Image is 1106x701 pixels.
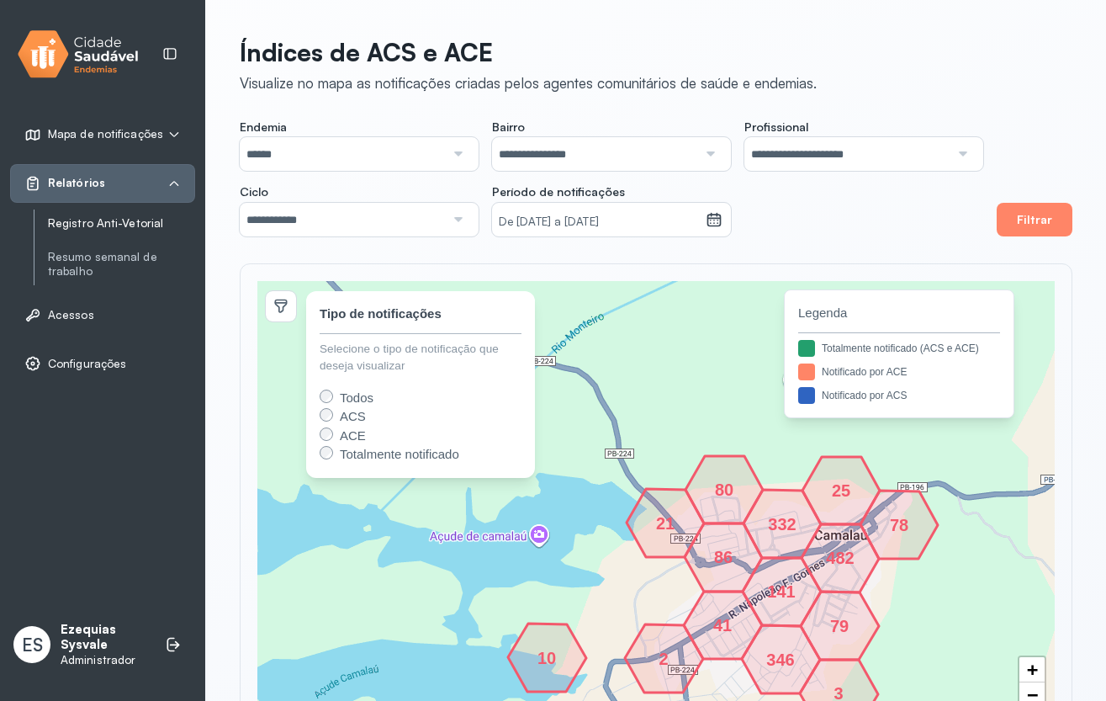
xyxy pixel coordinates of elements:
div: Notificado por ACS [822,388,907,403]
p: Índices de ACS e ACE [240,37,817,67]
div: 41 [717,620,728,630]
span: Configurações [48,357,126,371]
span: ES [22,634,43,656]
a: Resumo semanal de trabalho [48,247,195,282]
div: 79 [834,621,844,631]
div: 346 [775,655,786,665]
div: 2 [659,654,669,664]
a: Resumo semanal de trabalho [48,250,195,279]
a: Registro Anti-Vetorial [48,213,195,234]
a: Acessos [24,306,181,323]
div: Selecione o tipo de notificação que deseja visualizar [320,341,521,375]
div: Totalmente notificado (ACS e ACE) [822,341,979,356]
img: logo.svg [18,27,139,82]
div: 86 [718,552,728,562]
div: 25 [836,486,846,496]
p: Ezequias Sysvale [61,622,148,654]
div: 3 [833,688,844,698]
a: Registro Anti-Vetorial [48,216,195,231]
div: 141 [776,587,786,597]
span: Legenda [798,304,1000,323]
span: Acessos [48,308,94,322]
div: 332 [777,519,787,529]
div: 482 [835,553,845,563]
span: + [1027,659,1038,680]
span: Profissional [744,119,808,135]
span: Ciclo [240,184,268,199]
div: 10 [542,653,552,663]
a: Configurações [24,355,181,372]
div: 21 [660,518,670,528]
small: De [DATE] a [DATE] [499,214,699,231]
span: ACS [340,409,366,423]
div: 78 [894,520,904,530]
span: Relatórios [48,176,105,190]
span: Mapa de notificações [48,127,163,141]
span: Bairro [492,119,525,135]
div: Notificado por ACE [822,364,907,380]
div: 80 [719,485,729,495]
span: ACE [340,428,366,443]
p: Administrador [61,653,148,667]
a: Zoom in [1019,657,1045,682]
span: Todos [340,390,373,405]
span: Período de notificações [492,184,625,199]
span: Totalmente notificado [340,447,459,461]
div: Tipo de notificações [320,305,442,324]
button: Filtrar [997,203,1072,236]
div: Visualize no mapa as notificações criadas pelos agentes comunitários de saúde e endemias. [240,74,817,92]
span: Endemia [240,119,287,135]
